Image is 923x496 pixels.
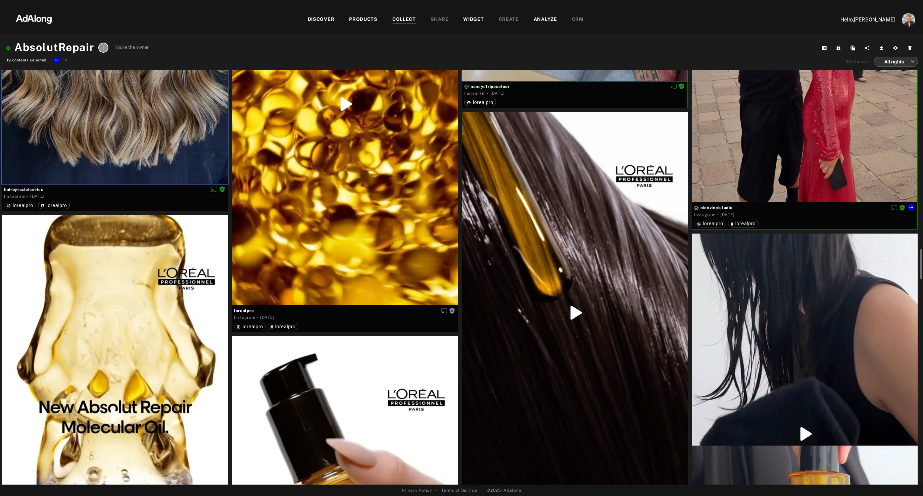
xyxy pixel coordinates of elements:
span: hairbyrosieharrisx [4,187,226,193]
span: lorealpro [13,203,33,208]
button: Enable diffusion on this media [439,307,449,314]
div: Instagram [464,90,485,96]
div: Instagram [4,193,25,199]
button: Disable diffusion on this media [669,83,679,90]
div: PRODUCTS [349,16,378,24]
div: lorealpro [697,221,723,226]
span: · [27,194,29,199]
img: 63233d7d88ed69de3c212112c67096b6.png [4,8,63,29]
button: Account settings [900,11,917,28]
div: ANALYZE [534,16,557,24]
span: lorealpro [47,203,67,208]
div: lorealpro [731,221,756,226]
button: Copy collection ID [818,43,833,53]
div: lorealpro [467,100,493,105]
span: nicovincistudio [694,205,915,211]
a: Terms of Service [441,487,477,493]
a: Privacy Policy [402,487,432,493]
button: Lock from editing [832,43,847,53]
span: lorealpro [234,308,456,314]
span: You're the owner [115,44,149,51]
div: Instagram [234,314,255,320]
span: Rights not requested [449,308,455,313]
div: CRM [572,16,584,24]
span: lorealpro [473,100,493,105]
span: Rights agreed [679,84,685,89]
div: All rights [880,53,915,70]
button: Download [875,43,890,53]
div: COLLECT [392,16,416,24]
div: SHARE [431,16,449,24]
div: DISCOVER [308,16,335,24]
span: Rights agreed [899,205,905,210]
button: Delete this collection [904,43,918,53]
span: · [487,91,489,96]
span: 19 contents selected [7,58,47,62]
h1: AbsolutRepair [5,39,94,55]
button: Share [861,43,875,53]
span: Rights agreed [219,187,225,192]
span: · [257,315,258,320]
div: Instagram [694,212,715,218]
time: 2025-09-01T16:00:00.000Z [260,315,274,320]
span: nancystripecolour [464,84,685,90]
span: lorealpro [703,221,723,226]
span: · [717,212,719,217]
img: ACg8ocLjEk1irI4XXb49MzUGwa4F_C3PpCyg-3CPbiuLEZrYEA=s96-c [902,13,915,27]
div: CREATE [499,16,519,24]
time: 2025-09-02T19:39:05.000Z [720,212,734,217]
p: Hello, [PERSON_NAME] [828,16,895,24]
span: • [481,487,483,493]
iframe: Chat Widget [889,464,923,496]
time: 2025-09-03T06:49:05.000Z [490,91,504,96]
div: lorealpro [41,203,67,208]
time: 2025-09-02T21:09:30.000Z [30,194,44,199]
button: Disable diffusion on this media [889,204,899,211]
span: 63 [845,59,851,64]
div: lorealpro [237,324,263,329]
button: Duplicate collection [847,43,861,53]
span: lorealpro [243,324,263,329]
span: lorealpro [735,221,756,226]
div: WIDGET [463,16,484,24]
div: elements [845,58,872,65]
span: lorealpro [275,324,296,329]
span: © 2025 - Adalong [487,487,521,493]
button: Disable diffusion on this media [209,186,219,193]
div: lorealpro [7,203,33,208]
div: lorealpro [271,324,296,329]
button: Settings [889,43,904,53]
span: • [436,487,438,493]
